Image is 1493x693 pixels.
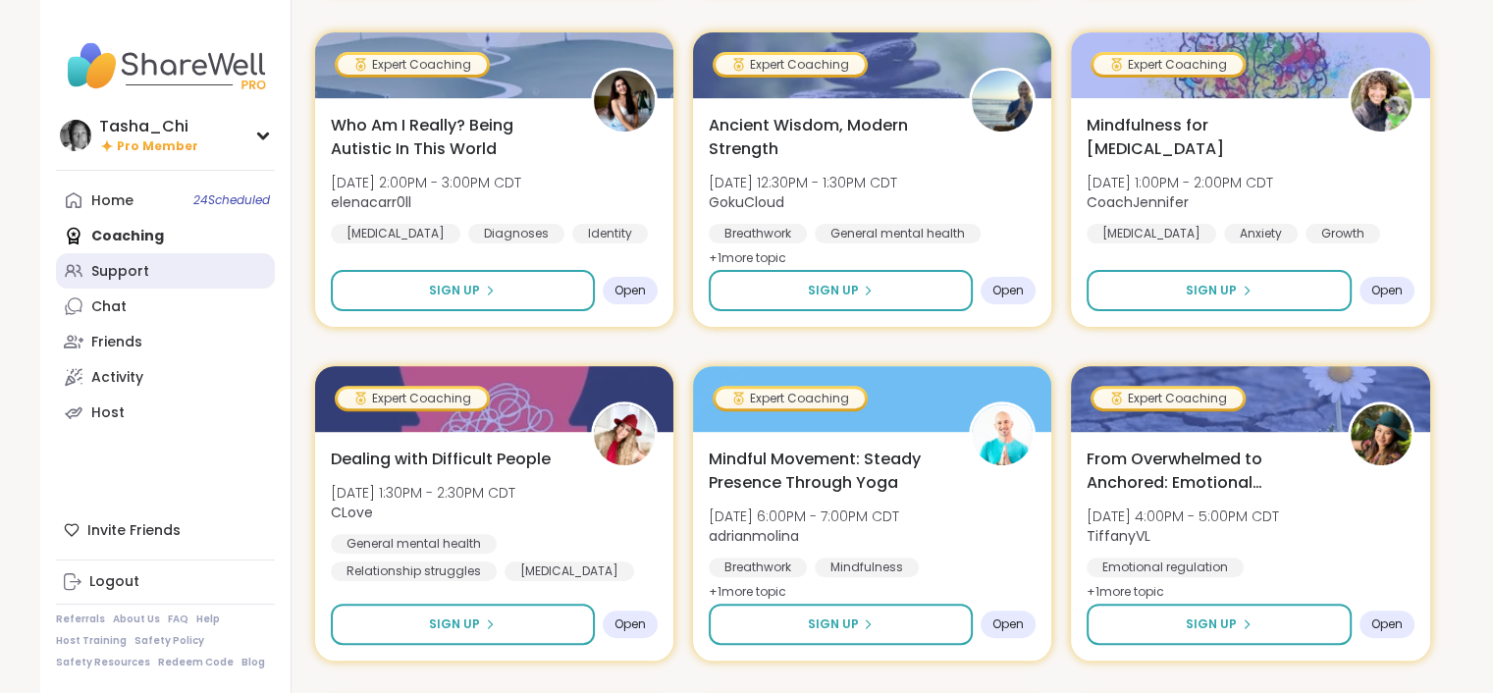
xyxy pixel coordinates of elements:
a: Help [196,613,220,626]
a: Chat [56,289,275,324]
div: Host [91,403,125,423]
b: CoachJennifer [1087,192,1189,212]
div: Tasha_Chi [99,116,198,137]
span: Pro Member [117,138,198,155]
img: CLove [594,404,655,465]
img: adrianmolina [972,404,1033,465]
span: Sign Up [429,615,480,633]
a: Friends [56,324,275,359]
div: Expert Coaching [338,55,487,75]
div: Friends [91,333,142,352]
span: From Overwhelmed to Anchored: Emotional Regulation [1087,448,1325,495]
div: General mental health [815,224,981,243]
span: Sign Up [1186,615,1237,633]
span: Open [614,283,646,298]
span: Sign Up [1186,282,1237,299]
img: TiffanyVL [1351,404,1412,465]
a: Support [56,253,275,289]
div: General mental health [331,534,497,554]
div: [MEDICAL_DATA] [331,224,460,243]
a: Blog [241,656,265,669]
a: Host [56,395,275,430]
a: FAQ [168,613,188,626]
span: Mindful Movement: Steady Presence Through Yoga [709,448,947,495]
div: Expert Coaching [1093,55,1243,75]
div: Expert Coaching [1093,389,1243,408]
b: adrianmolina [709,526,799,546]
a: Host Training [56,634,127,648]
span: Sign Up [807,615,858,633]
div: Growth [1306,224,1380,243]
div: Support [91,262,149,282]
button: Sign Up [1087,604,1351,645]
span: Open [992,616,1024,632]
a: Redeem Code [158,656,234,669]
div: Identity [572,224,648,243]
img: Tasha_Chi [60,120,91,151]
div: Breathwork [709,224,807,243]
span: [DATE] 2:00PM - 3:00PM CDT [331,173,521,192]
b: TiffanyVL [1087,526,1150,546]
div: [MEDICAL_DATA] [1087,224,1216,243]
a: Safety Policy [134,634,204,648]
div: Relationship struggles [331,561,497,581]
div: Logout [89,572,139,592]
div: Expert Coaching [716,389,865,408]
img: elenacarr0ll [594,71,655,132]
span: [DATE] 4:00PM - 5:00PM CDT [1087,506,1279,526]
span: Ancient Wisdom, Modern Strength [709,114,947,161]
div: Anxiety [1224,224,1298,243]
button: Sign Up [709,270,973,311]
div: Mindfulness [815,558,919,577]
div: Chat [91,297,127,317]
b: CLove [331,503,373,522]
a: Logout [56,564,275,600]
div: [MEDICAL_DATA] [505,561,634,581]
span: [DATE] 1:30PM - 2:30PM CDT [331,483,515,503]
a: Referrals [56,613,105,626]
span: Who Am I Really? Being Autistic In This World [331,114,569,161]
a: About Us [113,613,160,626]
b: elenacarr0ll [331,192,411,212]
a: Activity [56,359,275,395]
button: Sign Up [331,270,595,311]
div: Home [91,191,133,211]
div: Breathwork [709,558,807,577]
img: GokuCloud [972,71,1033,132]
span: Open [614,616,646,632]
div: Expert Coaching [716,55,865,75]
b: GokuCloud [709,192,784,212]
div: Expert Coaching [338,389,487,408]
button: Sign Up [331,604,595,645]
span: Open [1371,616,1403,632]
img: ShareWell Nav Logo [56,31,275,100]
span: Open [992,283,1024,298]
a: Safety Resources [56,656,150,669]
button: Sign Up [709,604,973,645]
span: Open [1371,283,1403,298]
span: Dealing with Difficult People [331,448,551,471]
span: [DATE] 6:00PM - 7:00PM CDT [709,506,899,526]
a: Home24Scheduled [56,183,275,218]
span: Sign Up [807,282,858,299]
span: 24 Scheduled [193,192,270,208]
span: [DATE] 1:00PM - 2:00PM CDT [1087,173,1273,192]
div: Invite Friends [56,512,275,548]
img: CoachJennifer [1351,71,1412,132]
div: Activity [91,368,143,388]
div: Emotional regulation [1087,558,1244,577]
span: [DATE] 12:30PM - 1:30PM CDT [709,173,897,192]
span: Sign Up [429,282,480,299]
button: Sign Up [1087,270,1351,311]
div: Diagnoses [468,224,564,243]
span: Mindfulness for [MEDICAL_DATA] [1087,114,1325,161]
